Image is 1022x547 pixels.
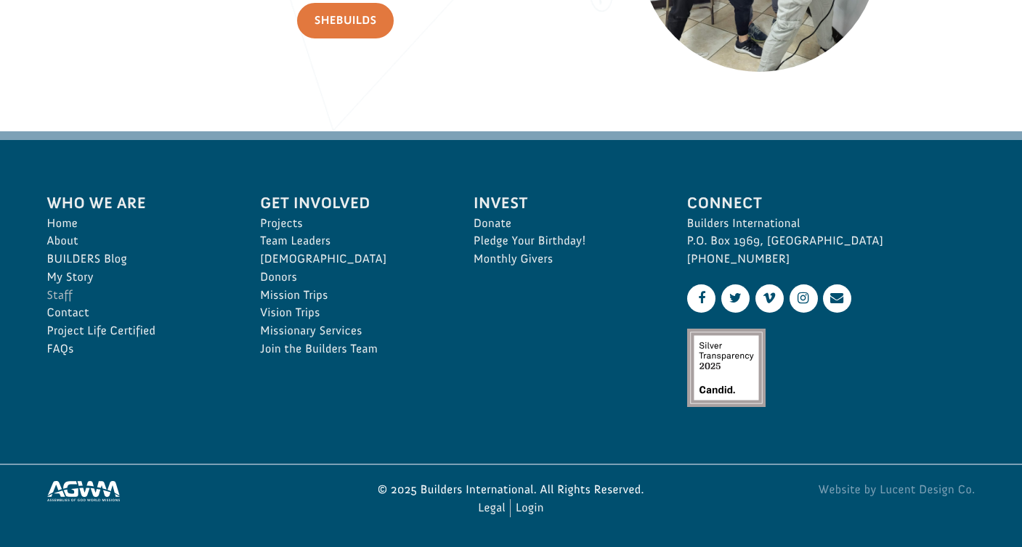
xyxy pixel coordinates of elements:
[260,250,442,268] a: [DEMOGRAPHIC_DATA]
[26,58,36,68] img: US.png
[790,284,818,313] a: Instagram
[47,304,229,322] a: Contact
[47,322,229,340] a: Project Life Certified
[47,232,229,250] a: About
[687,191,976,215] span: Connect
[516,499,544,517] a: Login
[260,322,442,340] a: Missionary Services
[34,44,174,55] strong: Builders International: Foundation
[260,191,442,215] span: Get Involved
[206,29,270,55] button: Donate
[687,329,766,407] img: Silver Transparency Rating for 2025 by Candid
[47,250,229,268] a: BUILDERS Blog
[47,340,229,358] a: FAQs
[823,284,851,313] a: Contact Us
[47,268,229,287] a: My Story
[47,481,120,501] img: Assemblies of God World Missions
[687,284,715,313] a: Facebook
[474,191,655,215] span: Invest
[260,268,442,287] a: Donors
[478,499,506,517] a: Legal
[260,340,442,358] a: Join the Builders Team
[26,30,38,42] img: emoji partyPopper
[673,481,976,499] a: Website by Lucent Design Co.
[755,284,784,313] a: Vimeo
[474,232,655,250] a: Pledge Your Birthday!
[47,287,229,305] a: Staff
[297,3,394,38] a: SheBUILDS
[47,191,229,215] span: Who We Are
[260,304,442,322] a: Vision Trips
[26,45,200,55] div: to
[39,58,145,68] span: Nixa , [GEOGRAPHIC_DATA]
[260,215,442,233] a: Projects
[687,215,976,268] p: Builders International P.O. Box 1969, [GEOGRAPHIC_DATA] [PHONE_NUMBER]
[260,287,442,305] a: Mission Trips
[47,215,229,233] a: Home
[474,250,655,268] a: Monthly Givers
[260,232,442,250] a: Team Leaders
[26,15,200,44] div: [PERSON_NAME] donated $100
[721,284,750,313] a: Twitter
[360,481,662,499] p: © 2025 Builders International. All Rights Reserved.
[474,215,655,233] a: Donate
